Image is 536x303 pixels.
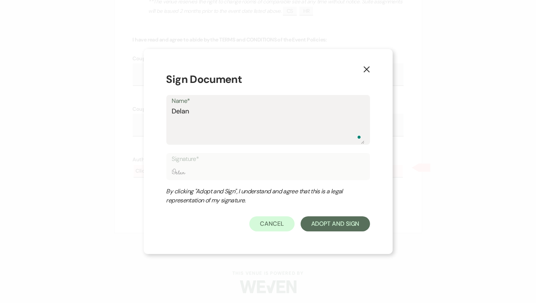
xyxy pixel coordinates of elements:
[166,187,355,205] div: By clicking "Adopt and Sign", I understand and agree that this is a legal representation of my si...
[172,106,364,144] textarea: To enrich screen reader interactions, please activate Accessibility in Grammarly extension settings
[166,72,370,87] h1: Sign Document
[301,216,370,231] button: Adopt And Sign
[172,154,364,165] label: Signature*
[249,216,295,231] button: Cancel
[172,96,364,107] label: Name*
